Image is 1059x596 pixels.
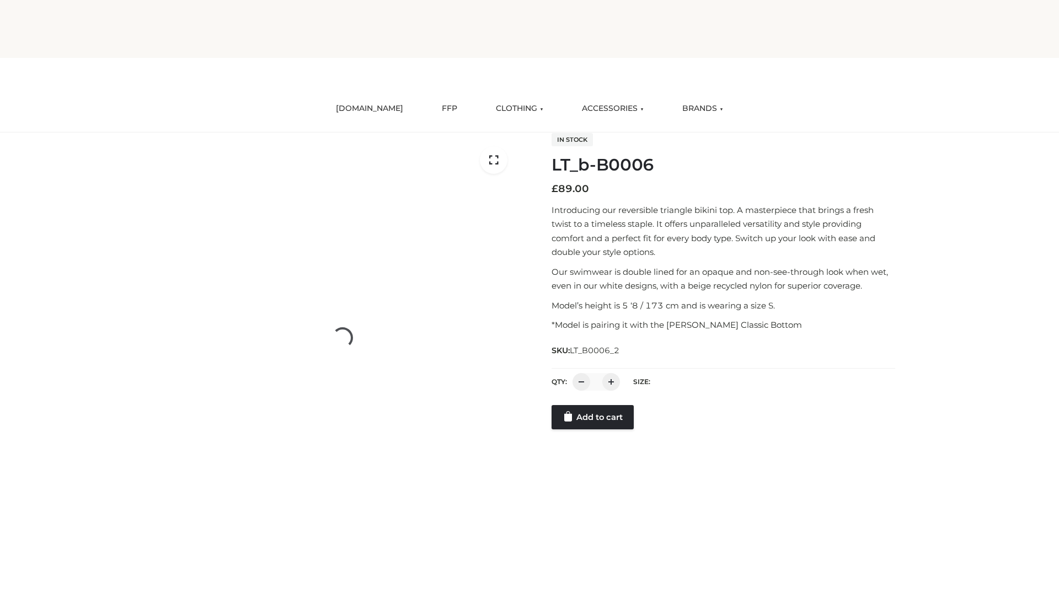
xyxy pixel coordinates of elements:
bdi: 89.00 [552,183,589,195]
span: LT_B0006_2 [570,345,619,355]
span: SKU: [552,344,621,357]
a: BRANDS [674,97,731,121]
a: FFP [434,97,466,121]
a: Add to cart [552,405,634,429]
label: QTY: [552,377,567,386]
p: Our swimwear is double lined for an opaque and non-see-through look when wet, even in our white d... [552,265,895,293]
label: Size: [633,377,650,386]
span: £ [552,183,558,195]
span: In stock [552,133,593,146]
p: *Model is pairing it with the [PERSON_NAME] Classic Bottom [552,318,895,332]
p: Model’s height is 5 ‘8 / 173 cm and is wearing a size S. [552,299,895,313]
a: [DOMAIN_NAME] [328,97,411,121]
a: CLOTHING [488,97,552,121]
h1: LT_b-B0006 [552,155,895,175]
p: Introducing our reversible triangle bikini top. A masterpiece that brings a fresh twist to a time... [552,203,895,259]
a: ACCESSORIES [574,97,652,121]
